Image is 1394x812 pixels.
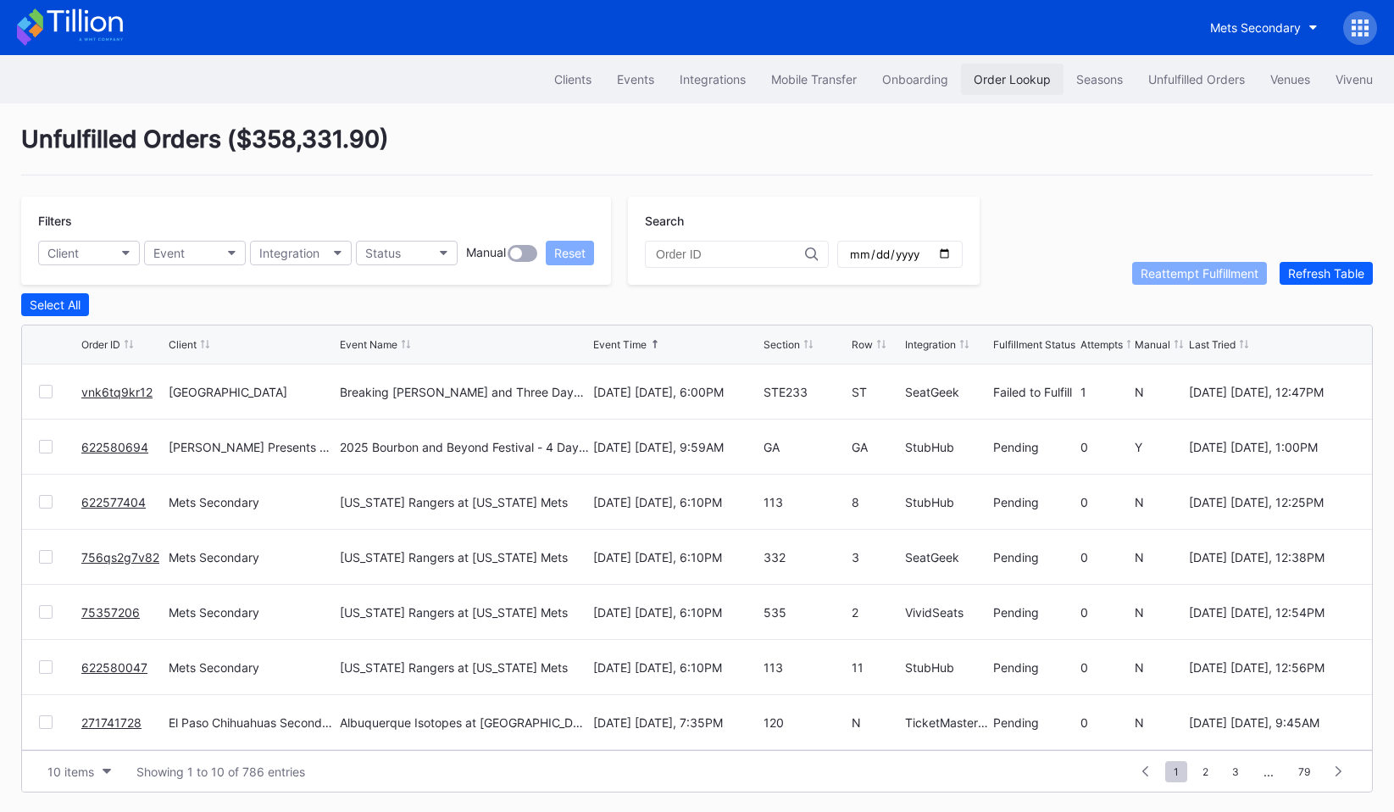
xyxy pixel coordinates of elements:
a: Mobile Transfer [758,64,869,95]
div: 332 [764,550,847,565]
div: 120 [764,715,847,730]
button: Unfulfilled Orders [1136,64,1258,95]
div: [US_STATE] Rangers at [US_STATE] Mets [340,605,568,620]
div: Pending [993,440,1076,454]
div: ... [1251,765,1286,779]
div: StubHub [905,660,988,675]
div: [DATE] [DATE], 6:10PM [593,550,759,565]
div: [DATE] [DATE], 1:00PM [1189,440,1355,454]
div: 535 [764,605,847,620]
div: 8 [852,495,902,509]
div: [DATE] [DATE], 12:54PM [1189,605,1355,620]
button: Refresh Table [1280,262,1373,285]
div: N [1135,660,1185,675]
div: [DATE] [DATE], 6:10PM [593,660,759,675]
button: Vivenu [1323,64,1386,95]
div: [DATE] [DATE], 7:35PM [593,715,759,730]
button: Clients [541,64,604,95]
div: [US_STATE] Rangers at [US_STATE] Mets [340,550,568,565]
div: Mets Secondary [169,495,335,509]
div: Integration [259,246,319,260]
div: 0 [1080,495,1130,509]
div: [DATE] [DATE], 9:59AM [593,440,759,454]
div: Pending [993,715,1076,730]
button: Event [144,241,246,265]
div: 0 [1080,715,1130,730]
div: Search [645,214,963,228]
div: Unfulfilled Orders ( $358,331.90 ) [21,125,1373,175]
span: 3 [1224,761,1247,782]
div: [DATE] [DATE], 6:00PM [593,385,759,399]
div: Attempts [1080,338,1123,351]
a: 271741728 [81,715,142,730]
div: N [1135,715,1185,730]
div: Breaking [PERSON_NAME] and Three Days Grace [340,385,590,399]
div: N [1135,550,1185,565]
div: SeatGeek [905,550,988,565]
div: Event Time [593,338,647,351]
a: 75357206 [81,605,140,620]
div: Mobile Transfer [771,72,857,86]
div: Events [617,72,654,86]
button: Integrations [667,64,758,95]
button: Venues [1258,64,1323,95]
button: Reattempt Fulfillment [1132,262,1267,285]
a: 756qs2g7v82 [81,550,159,565]
a: 622580047 [81,660,147,675]
div: N [1135,605,1185,620]
button: 10 items [39,760,119,783]
div: Row [852,338,873,351]
a: 622580694 [81,440,148,454]
div: Failed to Fulfill [993,385,1076,399]
div: Mets Secondary [169,660,335,675]
div: 2025 Bourbon and Beyond Festival - 4 Day Pass (9/11 - 9/14) ([PERSON_NAME], [PERSON_NAME], [PERSO... [340,440,590,454]
div: Select All [30,298,81,312]
div: STE233 [764,385,847,399]
div: Pending [993,660,1076,675]
span: 1 [1165,761,1187,782]
div: 0 [1080,660,1130,675]
div: Integration [905,338,956,351]
div: Status [365,246,401,260]
div: El Paso Chihuahuas Secondary [169,715,335,730]
div: [DATE] [DATE], 12:47PM [1189,385,1355,399]
div: [DATE] [DATE], 6:10PM [593,495,759,509]
div: N [1135,495,1185,509]
button: Select All [21,293,89,316]
div: 2 [852,605,902,620]
button: Events [604,64,667,95]
div: Pending [993,550,1076,565]
div: Manual [466,245,506,262]
div: [PERSON_NAME] Presents Secondary [169,440,335,454]
div: ST [852,385,902,399]
div: Event [153,246,185,260]
div: 0 [1080,440,1130,454]
div: GA [764,440,847,454]
button: Seasons [1064,64,1136,95]
div: Mets Secondary [169,550,335,565]
button: Integration [250,241,352,265]
div: N [1135,385,1185,399]
div: 10 items [47,765,94,779]
div: GA [852,440,902,454]
span: 2 [1194,761,1217,782]
div: Pending [993,495,1076,509]
div: Section [764,338,800,351]
div: 0 [1080,550,1130,565]
div: SeatGeek [905,385,988,399]
div: Mets Secondary [169,605,335,620]
a: Onboarding [869,64,961,95]
div: Event Name [340,338,397,351]
div: Reattempt Fulfillment [1141,266,1258,281]
button: Status [356,241,458,265]
div: Vivenu [1336,72,1373,86]
div: 3 [852,550,902,565]
div: [US_STATE] Rangers at [US_STATE] Mets [340,495,568,509]
div: 1 [1080,385,1130,399]
div: [US_STATE] Rangers at [US_STATE] Mets [340,660,568,675]
div: 113 [764,495,847,509]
